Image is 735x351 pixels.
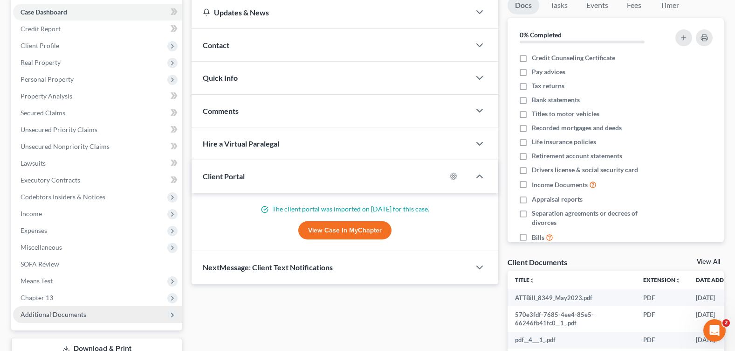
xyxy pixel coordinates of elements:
[203,204,487,214] p: The client portal was imported on [DATE] for this case.
[532,209,662,227] span: Separation agreements or decrees of divorces
[532,180,588,190] span: Income Documents
[203,106,239,115] span: Comments
[21,226,47,234] span: Expenses
[21,193,105,201] span: Codebtors Insiders & Notices
[203,172,245,181] span: Client Portal
[532,81,564,91] span: Tax returns
[529,278,535,283] i: unfold_more
[21,260,59,268] span: SOFA Review
[532,53,615,63] span: Credit Counseling Certificate
[13,4,182,21] a: Case Dashboard
[532,233,544,242] span: Bills
[21,277,53,285] span: Means Test
[21,176,80,184] span: Executory Contracts
[532,137,596,147] span: Life insurance policies
[203,263,333,272] span: NextMessage: Client Text Notifications
[508,289,636,306] td: ATTBill_8349_May2023.pdf
[21,8,67,16] span: Case Dashboard
[643,276,681,283] a: Extensionunfold_more
[13,256,182,273] a: SOFA Review
[532,165,638,175] span: Drivers license & social security card
[636,306,688,332] td: PDF
[13,21,182,37] a: Credit Report
[532,95,580,105] span: Bank statements
[21,294,53,302] span: Chapter 13
[636,289,688,306] td: PDF
[508,306,636,332] td: 570e3fdf-7685-4ee4-85e5-66246fb41fc0__1_.pdf
[697,259,720,265] a: View All
[21,109,65,117] span: Secured Claims
[21,75,74,83] span: Personal Property
[532,109,599,119] span: Titles to motor vehicles
[21,25,61,33] span: Credit Report
[532,195,583,204] span: Appraisal reports
[636,332,688,349] td: PDF
[298,221,392,240] a: View Case in MyChapter
[13,172,182,189] a: Executory Contracts
[203,73,238,82] span: Quick Info
[21,58,61,66] span: Real Property
[21,310,86,318] span: Additional Documents
[13,88,182,105] a: Property Analysis
[675,278,681,283] i: unfold_more
[21,126,97,133] span: Unsecured Priority Claims
[203,139,279,148] span: Hire a Virtual Paralegal
[508,332,636,349] td: pdf__4___1_.pdf
[203,41,229,49] span: Contact
[21,92,72,100] span: Property Analysis
[520,31,562,39] strong: 0% Completed
[13,105,182,121] a: Secured Claims
[21,42,59,49] span: Client Profile
[703,319,726,342] iframe: Intercom live chat
[13,155,182,172] a: Lawsuits
[515,276,535,283] a: Titleunfold_more
[722,319,730,327] span: 2
[13,138,182,155] a: Unsecured Nonpriority Claims
[21,243,62,251] span: Miscellaneous
[532,151,622,161] span: Retirement account statements
[203,7,459,17] div: Updates & News
[21,142,110,150] span: Unsecured Nonpriority Claims
[532,67,565,77] span: Pay advices
[21,210,42,218] span: Income
[532,123,622,133] span: Recorded mortgages and deeds
[21,159,46,167] span: Lawsuits
[508,257,567,267] div: Client Documents
[13,121,182,138] a: Unsecured Priority Claims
